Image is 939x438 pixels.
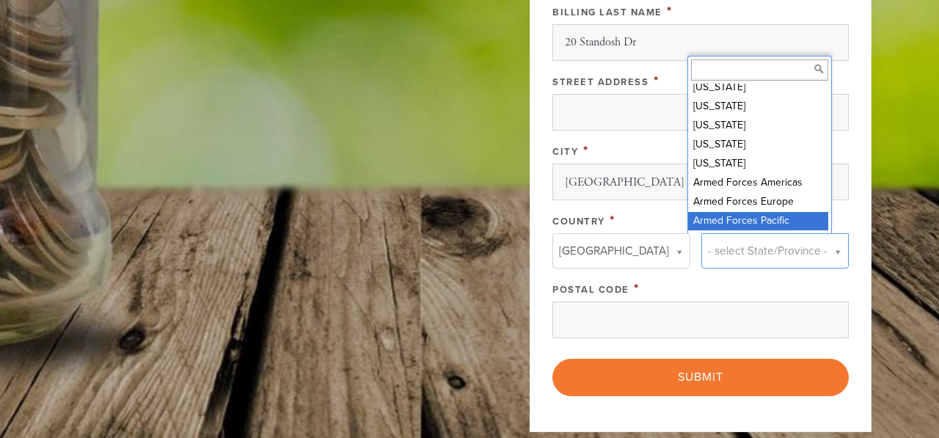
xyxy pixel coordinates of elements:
div: [US_STATE] [688,117,828,136]
div: [US_STATE] [688,136,828,155]
div: Armed Forces Americas [688,174,828,193]
div: [US_STATE] [688,98,828,117]
div: [US_STATE] [688,155,828,174]
div: Armed Forces Pacific [688,212,828,231]
div: Armed Forces Europe [688,193,828,212]
div: [US_STATE] [688,79,828,98]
